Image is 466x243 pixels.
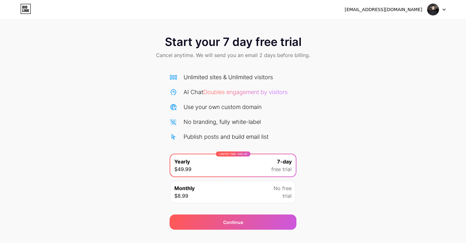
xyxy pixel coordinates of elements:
span: $49.99 [174,165,191,173]
div: [EMAIL_ADDRESS][DOMAIN_NAME] [345,6,422,13]
span: trial [282,192,292,200]
img: bonpaulmusic [427,3,439,16]
div: AI Chat [184,88,288,96]
div: No branding, fully white-label [184,118,261,126]
span: free trial [271,165,292,173]
span: Cancel anytime. We will send you an email 2 days before billing. [156,51,310,59]
span: $8.99 [174,192,188,200]
span: Monthly [174,184,195,192]
span: Yearly [174,158,190,165]
div: Use your own custom domain [184,103,262,111]
span: No free [274,184,292,192]
span: Continue [223,219,243,226]
span: Doubles engagement by visitors [203,89,288,95]
div: Unlimited sites & Unlimited visitors [184,73,273,81]
span: Start your 7 day free trial [165,35,301,48]
div: Publish posts and build email list [184,132,269,141]
span: 7-day [277,158,292,165]
div: LIMITED TIME : 50% off [216,151,250,157]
